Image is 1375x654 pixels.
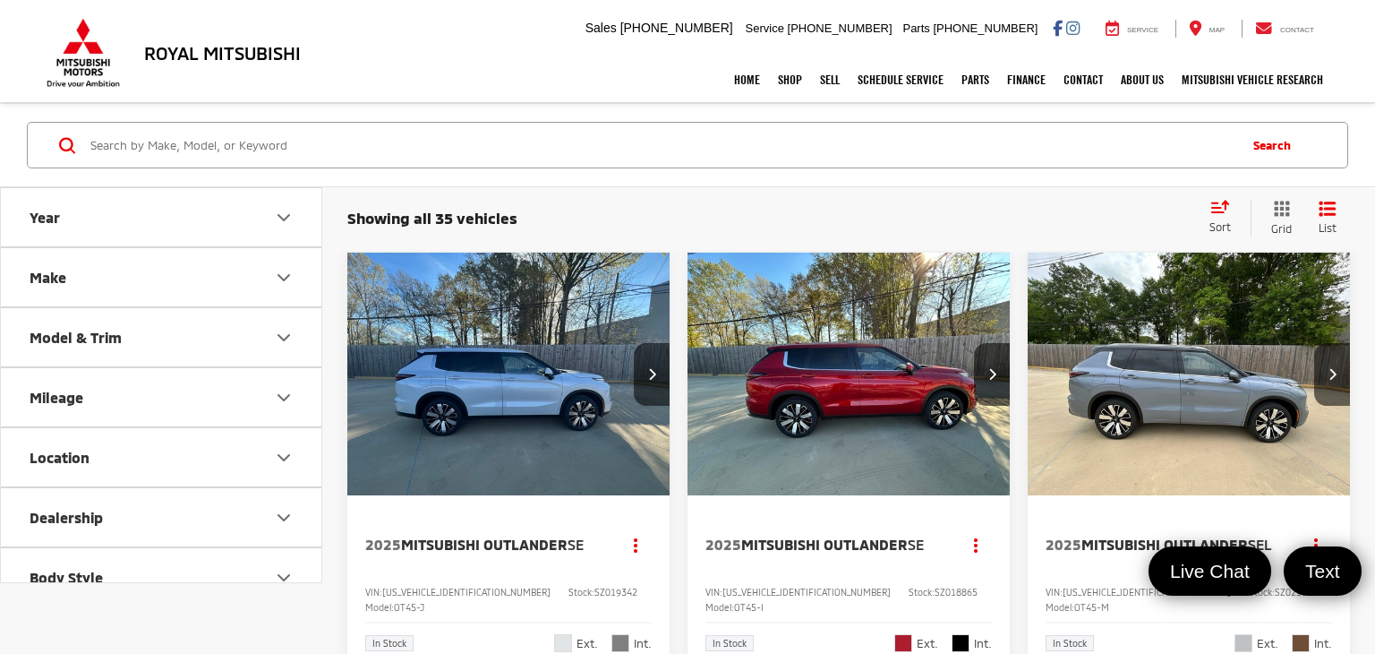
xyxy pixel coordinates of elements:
[634,343,670,406] button: Next image
[1081,536,1248,553] span: Mitsubishi Outlander
[30,269,66,286] div: Make
[722,587,891,598] span: [US_VEHICLE_IDENTIFICATION_NUMBER]
[1053,639,1087,648] span: In Stock
[917,635,938,652] span: Ext.
[894,634,912,652] span: Red Diamond
[741,536,908,553] span: Mitsubishi Outlander
[1248,536,1272,553] span: SEL
[1314,343,1350,406] button: Next image
[1235,123,1317,168] button: Search
[1284,546,1362,596] a: Text
[1046,536,1081,553] span: 2025
[687,253,1012,496] img: 2025 Mitsubishi Outlander SE
[1296,559,1349,583] span: Text
[346,253,671,496] img: 2025 Mitsubishi Outlander SE
[1,188,323,246] button: YearYear
[554,634,572,652] span: White Diamond
[30,569,103,586] div: Body Style
[568,587,594,598] span: Stock:
[849,57,952,102] a: Schedule Service: Opens in a new tab
[273,567,295,589] div: Body Style
[1046,587,1063,598] span: VIN:
[1027,253,1352,496] img: 2025 Mitsubishi Outlander SEL
[273,447,295,469] div: Location
[705,536,741,553] span: 2025
[1200,200,1251,236] button: Select sort value
[1319,220,1337,236] span: List
[1305,200,1350,237] button: List View
[594,587,637,598] span: SZ019342
[788,22,892,35] span: [PHONE_NUMBER]
[620,529,652,561] button: Actions
[1275,587,1318,598] span: SZ023634
[611,634,629,652] span: Light Gray
[382,587,551,598] span: [US_VEHICLE_IDENTIFICATION_NUMBER]
[909,587,935,598] span: Stock:
[347,209,517,227] span: Showing all 35 vehicles
[687,253,1012,495] a: 2025 Mitsubishi Outlander SE2025 Mitsubishi Outlander SE2025 Mitsubishi Outlander SE2025 Mitsubis...
[935,587,978,598] span: SZ018865
[1271,221,1292,237] span: Grid
[346,253,671,495] div: 2025 Mitsubishi Outlander SE 0
[1027,253,1352,495] a: 2025 Mitsubishi Outlander SEL2025 Mitsubishi Outlander SEL2025 Mitsubishi Outlander SEL2025 Mitsu...
[1175,20,1238,38] a: Map
[346,253,671,495] a: 2025 Mitsubishi Outlander SE2025 Mitsubishi Outlander SE2025 Mitsubishi Outlander SE2025 Mitsubis...
[1046,602,1074,613] span: Model:
[273,387,295,409] div: Mileage
[1,368,323,426] button: MileageMileage
[273,507,295,529] div: Dealership
[1301,529,1332,561] button: Actions
[1092,20,1172,38] a: Service
[1149,546,1271,596] a: Live Chat
[1027,253,1352,495] div: 2025 Mitsubishi Outlander SEL 0
[1292,634,1310,652] span: Brick Brown
[585,21,617,35] span: Sales
[1242,20,1328,38] a: Contact
[576,635,598,652] span: Ext.
[1066,21,1080,35] a: Instagram: Click to visit our Instagram page
[620,21,733,35] span: [PHONE_NUMBER]
[1173,57,1332,102] a: Mitsubishi Vehicle Research
[1074,602,1109,613] span: OT45-M
[1234,634,1252,652] span: Moonstone Gray Metallic/Black Roof
[1,248,323,306] button: MakeMake
[89,124,1235,167] input: Search by Make, Model, or Keyword
[1257,635,1278,652] span: Ext.
[273,267,295,288] div: Make
[734,602,764,613] span: OT45-I
[1161,559,1259,583] span: Live Chat
[30,449,90,466] div: Location
[713,639,747,648] span: In Stock
[952,57,998,102] a: Parts: Opens in a new tab
[933,22,1038,35] span: [PHONE_NUMBER]
[961,529,992,561] button: Actions
[769,57,811,102] a: Shop
[568,536,584,553] span: SE
[1209,220,1231,233] span: Sort
[1,428,323,486] button: LocationLocation
[30,509,103,526] div: Dealership
[372,639,406,648] span: In Stock
[811,57,849,102] a: Sell
[1251,200,1305,237] button: Grid View
[273,207,295,228] div: Year
[705,587,722,598] span: VIN:
[1112,57,1173,102] a: About Us
[1063,587,1231,598] span: [US_VEHICLE_IDENTIFICATION_NUMBER]
[746,22,784,35] span: Service
[43,18,124,88] img: Mitsubishi
[144,43,301,63] h3: Royal Mitsubishi
[687,253,1012,495] div: 2025 Mitsubishi Outlander SE 0
[1053,21,1063,35] a: Facebook: Click to visit our Facebook page
[365,602,394,613] span: Model:
[394,602,424,613] span: OT45-J
[1127,26,1158,34] span: Service
[1314,538,1318,552] span: dropdown dots
[1,548,323,607] button: Body StyleBody Style
[365,536,401,553] span: 2025
[30,209,60,226] div: Year
[974,635,992,652] span: Int.
[908,536,924,553] span: SE
[952,634,969,652] span: Black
